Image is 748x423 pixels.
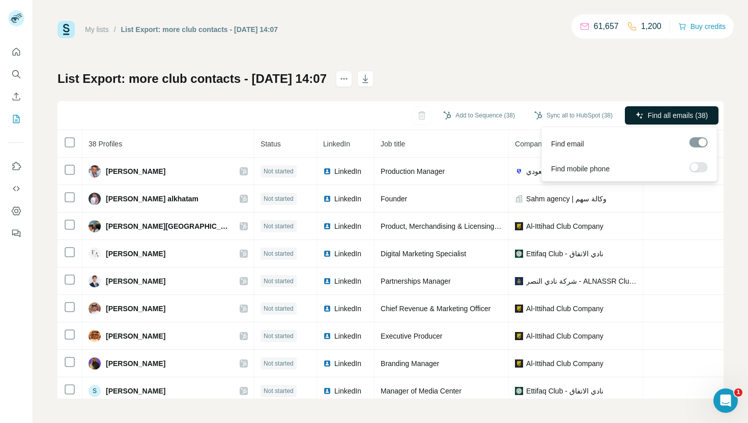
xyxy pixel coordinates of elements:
[713,388,738,413] iframe: Intercom live chat
[381,140,405,148] span: Job title
[734,388,742,397] span: 1
[334,249,361,259] span: LinkedIn
[323,359,331,368] img: LinkedIn logo
[264,386,294,396] span: Not started
[89,357,101,370] img: Avatar
[264,249,294,258] span: Not started
[106,166,165,176] span: [PERSON_NAME]
[334,276,361,286] span: LinkedIn
[8,157,24,175] button: Use Surfe on LinkedIn
[515,250,523,258] img: company-logo
[8,43,24,61] button: Quick start
[381,387,462,395] span: Manager of Media Center
[323,250,331,258] img: LinkedIn logo
[264,167,294,176] span: Not started
[381,250,466,258] span: Digital Marketing Specialist
[381,167,445,175] span: Production Manager
[381,359,439,368] span: Branding Manager
[515,222,523,230] img: company-logo
[526,304,603,314] span: Al-Ittihad Club Company
[323,222,331,230] img: LinkedIn logo
[594,20,619,33] p: 61,657
[264,359,294,368] span: Not started
[264,194,294,203] span: Not started
[381,222,512,230] span: Product, Merchandising & Licensing Lead
[57,21,75,38] img: Surfe Logo
[89,385,101,397] div: S
[89,330,101,342] img: Avatar
[551,164,610,174] span: Find mobile phone
[106,304,165,314] span: [PERSON_NAME]
[85,25,109,34] a: My lists
[515,359,523,368] img: company-logo
[526,249,603,259] span: Ettifaq Club - نادي الاتفاق
[336,71,352,87] button: actions
[89,140,122,148] span: 38 Profiles
[8,87,24,106] button: Enrich CSV
[121,24,278,35] div: List Export: more club contacts - [DATE] 14:07
[648,110,708,120] span: Find all emails (38)
[106,276,165,286] span: [PERSON_NAME]
[526,221,603,231] span: Al-Ittihad Club Company
[334,166,361,176] span: LinkedIn
[264,277,294,286] span: Not started
[381,332,442,340] span: Executive Producer
[323,332,331,340] img: LinkedIn logo
[323,195,331,203] img: LinkedIn logo
[526,331,603,341] span: Al-Ittihad Club Company
[8,224,24,243] button: Feedback
[106,331,165,341] span: [PERSON_NAME]
[526,166,637,176] span: نادي الهلال السعودي - Al-Hilal Saudi Club
[323,140,350,148] span: LinkedIn
[57,71,327,87] h1: List Export: more club contacts - [DATE] 14:07
[264,331,294,341] span: Not started
[515,305,523,313] img: company-logo
[436,108,522,123] button: Add to Sequence (38)
[261,140,281,148] span: Status
[106,386,165,396] span: [PERSON_NAME]
[526,386,603,396] span: Ettifaq Club - نادي الاتفاق
[551,139,584,149] span: Find email
[334,194,361,204] span: LinkedIn
[515,140,545,148] span: Company
[334,304,361,314] span: LinkedIn
[323,277,331,285] img: LinkedIn logo
[106,358,165,369] span: [PERSON_NAME]
[515,387,523,395] img: company-logo
[8,110,24,128] button: My lists
[264,222,294,231] span: Not started
[334,331,361,341] span: LinkedIn
[625,106,718,125] button: Find all emails (38)
[89,275,101,287] img: Avatar
[106,221,229,231] span: [PERSON_NAME][GEOGRAPHIC_DATA]
[106,194,198,204] span: [PERSON_NAME] alkhatam
[334,221,361,231] span: LinkedIn
[89,303,101,315] img: Avatar
[334,358,361,369] span: LinkedIn
[527,108,620,123] button: Sync all to HubSpot (38)
[89,248,101,260] img: Avatar
[515,167,523,175] img: company-logo
[526,194,607,204] span: Sahm agency | وكالة سهم
[8,202,24,220] button: Dashboard
[323,387,331,395] img: LinkedIn logo
[323,167,331,175] img: LinkedIn logo
[8,179,24,198] button: Use Surfe API
[89,220,101,232] img: Avatar
[526,276,637,286] span: شركة نادي النصر - ALNASSR Club Company
[89,165,101,177] img: Avatar
[106,249,165,259] span: [PERSON_NAME]
[381,195,407,203] span: Founder
[678,19,726,34] button: Buy credits
[515,277,523,285] img: company-logo
[8,65,24,83] button: Search
[264,304,294,313] span: Not started
[323,305,331,313] img: LinkedIn logo
[526,358,603,369] span: Al-Ittihad Club Company
[641,20,661,33] p: 1,200
[381,305,491,313] span: Chief Revenue & Marketing Officer
[89,193,101,205] img: Avatar
[114,24,116,35] li: /
[515,332,523,340] img: company-logo
[381,277,451,285] span: Partnerships Manager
